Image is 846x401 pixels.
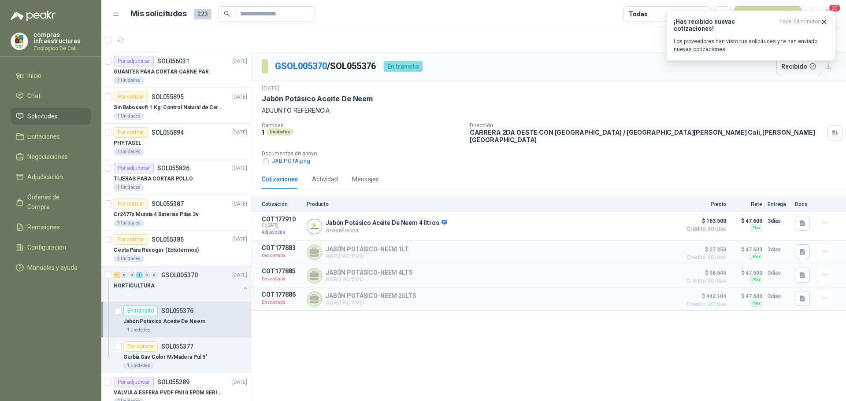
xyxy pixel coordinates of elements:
[682,226,726,232] span: Crédito 30 días
[27,71,41,81] span: Inicio
[262,244,301,251] p: COT177883
[114,92,148,102] div: Por cotizar
[101,52,251,88] a: Por adjudicarSOL056031[DATE] GUANTES PARA CORTAR CARNE PAR1 Unidades
[114,163,154,173] div: Por adjudicar
[232,271,247,280] p: [DATE]
[224,11,230,17] span: search
[750,224,762,232] div: Flex
[682,278,726,283] span: Crédito 30 días
[768,268,790,278] p: 3 días
[768,201,790,207] p: Entrega
[262,94,373,103] p: Jabón Potásico Aceite De Neem
[731,268,762,278] p: $ 47.600
[157,379,189,385] p: SOL055289
[768,244,790,255] p: 3 días
[27,111,58,121] span: Solicitudes
[750,300,762,307] div: Flex
[674,18,776,32] h3: ¡Has recibido nuevas cotizaciones!
[11,88,91,104] a: Chat
[11,189,91,215] a: Órdenes de Compra
[326,269,413,276] p: JABÓN POTÁSICO-NEEM 4LTS
[151,272,158,278] div: 0
[326,299,416,306] p: AGRO ACTIVO
[262,251,301,260] p: Descartada
[629,9,647,19] div: Todas
[262,268,301,275] p: COT177885
[682,216,726,226] span: $ 163.500
[161,308,193,314] p: SOL055376
[101,159,251,195] a: Por adjudicarSOL055826[DATE] TIJERAS PARA CORTAR POLLO1 Unidades
[114,77,144,84] div: 1 Unidades
[33,46,91,51] p: Zoologico De Cali
[312,174,338,184] div: Actividad
[262,216,301,223] p: COT177910
[682,291,726,302] span: $ 442.104
[194,9,211,19] span: 223
[232,57,247,66] p: [DATE]
[262,174,298,184] div: Cotizaciones
[152,94,184,100] p: SOL055895
[101,124,251,159] a: Por cotizarSOL055894[DATE] PHYTAGEL1 Unidades
[114,377,154,387] div: Por adjudicar
[11,148,91,165] a: Negociaciones
[682,268,726,278] span: $ 98.645
[114,148,144,155] div: 1 Unidades
[152,129,184,136] p: SOL055894
[795,201,813,207] p: Docs
[232,235,247,244] p: [DATE]
[307,201,677,207] p: Producto
[114,113,144,120] div: 1 Unidades
[11,108,91,125] a: Solicitudes
[114,270,249,298] a: 1 0 0 1 0 0 GSOL005370[DATE] HORTICULTURA
[27,172,63,182] span: Adjudicación
[11,67,91,84] a: Inicio
[114,210,199,219] p: Cr2477x Murata 4 Baterias Pilas 3v
[275,61,327,71] a: GSOL005370
[731,216,762,226] p: $ 47.600
[114,272,120,278] div: 1
[275,59,377,73] p: / SOL055376
[27,152,68,162] span: Negociaciones
[266,129,293,136] div: Unidades
[157,58,189,64] p: SOL056031
[123,341,158,352] div: Por cotizar
[157,165,189,171] p: SOL055826
[11,239,91,256] a: Configuración
[262,298,301,307] p: Descartada
[11,169,91,185] a: Adjudicación
[27,263,78,272] span: Manuales y ayuda
[101,88,251,124] a: Por cotizarSOL055895[DATE] Sin Babosas® 1 Kg: Control Natural de Caracoles y Babosas1 Unidades
[828,4,841,12] span: 20
[114,175,193,183] p: TIJERAS PARA CORTAR POLLO
[101,338,251,373] a: Por cotizarSOL055377Gurbia Gav Color M/Madera Pul 5"1 Unidades
[161,272,198,278] p: GSOL005370
[326,292,416,299] p: JABÓN POTÁSICO-NEEM 20LTS
[682,244,726,255] span: $ 27.250
[326,227,447,234] p: GreenForest
[114,220,144,227] div: 3 Unidades
[11,33,28,50] img: Company Logo
[11,128,91,145] a: Licitaciones
[101,195,251,231] a: Por cotizarSOL055387[DATE] Cr2477x Murata 4 Baterias Pilas 3v3 Unidades
[114,56,154,66] div: Por adjudicar
[731,291,762,302] p: $ 47.600
[114,234,148,245] div: Por cotizar
[262,275,301,283] p: Descartada
[682,201,726,207] p: Precio
[27,222,60,232] span: Remisiones
[130,7,187,20] h1: Mis solicitudes
[123,327,154,334] div: 1 Unidades
[123,317,205,326] p: Jabón Potásico Aceite De Neem
[262,106,835,115] p: ADJUNTO REFERENCIA
[114,246,199,254] p: Cesta Para Recoger (Ectotermos)
[27,192,82,212] span: Órdenes de Compra
[262,157,311,166] button: JAB POTA.png
[11,219,91,235] a: Remisiones
[731,201,762,207] p: Flete
[232,378,247,386] p: [DATE]
[731,244,762,255] p: $ 47.600
[161,343,193,349] p: SOL055377
[326,253,409,259] p: AGRO ACTIVO
[734,6,801,22] button: Nueva solicitud
[11,259,91,276] a: Manuales y ayuda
